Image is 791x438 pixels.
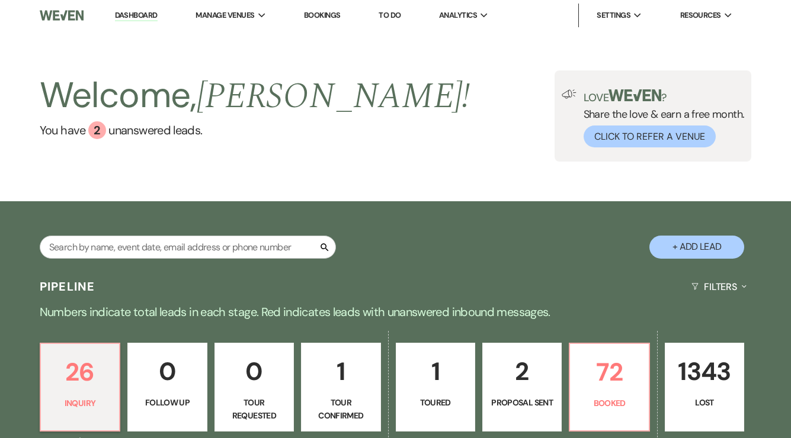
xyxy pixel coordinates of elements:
[135,352,199,391] p: 0
[379,10,401,20] a: To Do
[48,397,112,410] p: Inquiry
[197,69,470,124] span: [PERSON_NAME] !
[403,396,467,409] p: Toured
[222,352,286,391] p: 0
[40,278,95,295] h3: Pipeline
[88,121,106,139] div: 2
[222,396,286,423] p: Tour Requested
[439,9,477,21] span: Analytics
[609,89,661,101] img: weven-logo-green.svg
[196,9,254,21] span: Manage Venues
[577,89,745,147] div: Share the love & earn a free month.
[687,271,751,302] button: Filters
[562,89,577,99] img: loud-speaker-illustration.svg
[40,343,120,431] a: 26Inquiry
[577,397,641,410] p: Booked
[309,352,373,391] p: 1
[680,9,721,21] span: Resources
[127,343,207,431] a: 0Follow Up
[569,343,649,431] a: 72Booked
[482,343,562,431] a: 2Proposal Sent
[301,343,380,431] a: 1Tour Confirmed
[40,3,84,28] img: Weven Logo
[584,125,716,147] button: Click to Refer a Venue
[490,352,554,391] p: 2
[597,9,630,21] span: Settings
[584,89,745,103] p: Love ?
[48,352,112,392] p: 26
[135,396,199,409] p: Follow Up
[577,352,641,392] p: 72
[396,343,475,431] a: 1Toured
[403,352,467,391] p: 1
[40,121,470,139] a: You have 2 unanswered leads.
[672,352,736,391] p: 1343
[40,70,470,121] h2: Welcome,
[665,343,744,431] a: 1343Lost
[214,343,294,431] a: 0Tour Requested
[649,236,744,259] button: + Add Lead
[672,396,736,409] p: Lost
[490,396,554,409] p: Proposal Sent
[304,10,341,20] a: Bookings
[309,396,373,423] p: Tour Confirmed
[115,10,158,21] a: Dashboard
[40,236,336,259] input: Search by name, event date, email address or phone number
